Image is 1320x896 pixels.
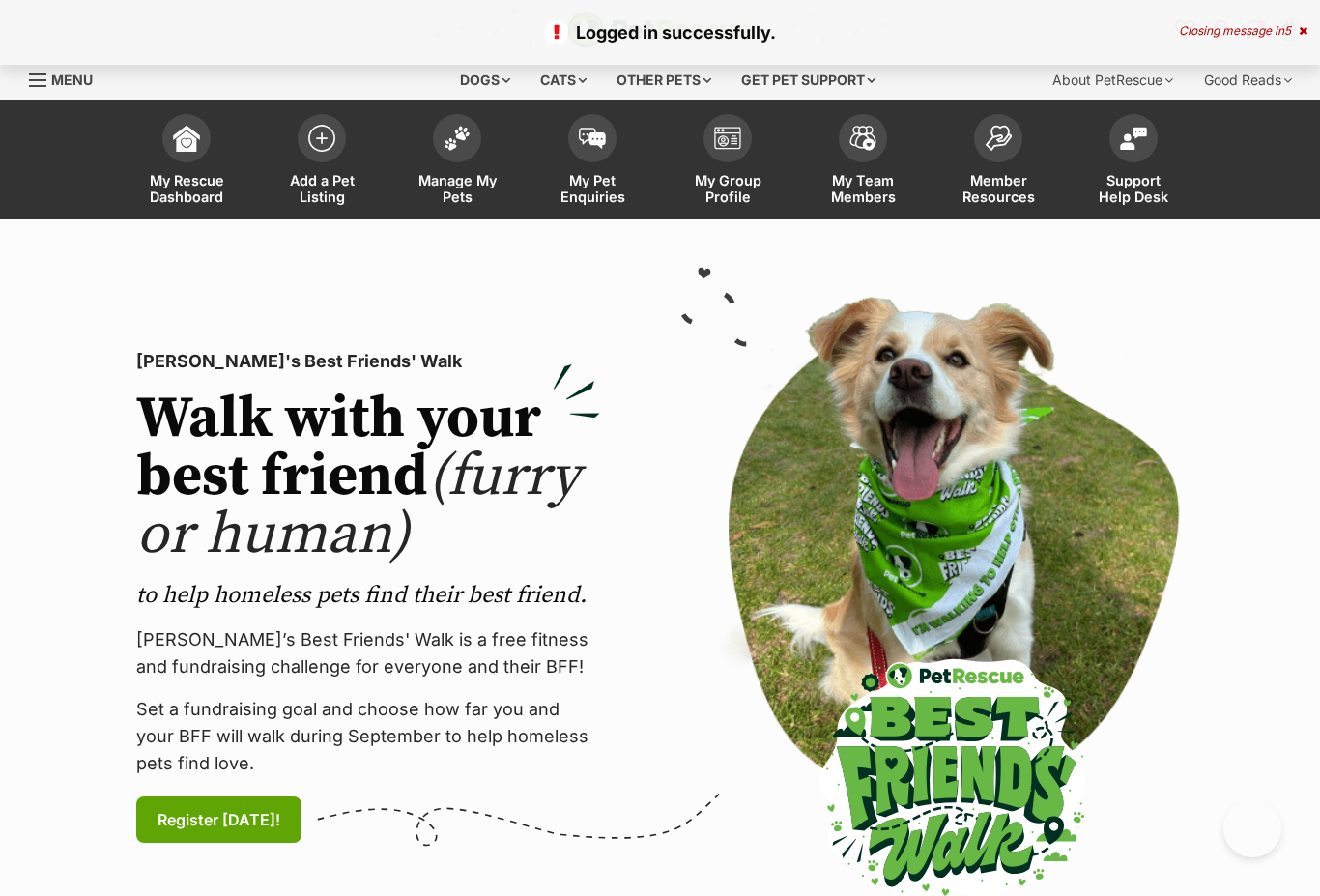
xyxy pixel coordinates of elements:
span: Add a Pet Listing [278,172,365,205]
a: Register [DATE]! [136,796,301,843]
a: My Team Members [795,104,931,219]
span: Menu [51,72,93,88]
img: group-profile-icon-3fa3cf56718a62981997c0bc7e787c4b2cf8bcc04b72c1350f741eb67cf2f40e.svg [714,127,741,150]
div: Get pet support [728,61,889,100]
img: help-desk-icon-fdf02630f3aa405de69fd3d07c3f3aa587a6932b1a1747fa1d2bba05be0121f9.svg [1120,127,1147,150]
img: team-members-icon-5396bd8760b3fe7c0b43da4ab00e1e3bb1a5d9ba89233759b79545d2d3fc5d0d.svg [849,126,876,151]
h2: Walk with your best friend [136,390,600,564]
a: Manage My Pets [389,104,525,219]
span: Manage My Pets [414,172,501,205]
span: (furry or human) [136,441,580,571]
p: Set a fundraising goal and choose how far you and your BFF will walk during September to help hom... [136,696,600,777]
a: My Group Profile [660,104,795,219]
div: About PetRescue [1039,61,1187,100]
div: Dogs [446,61,524,100]
div: Good Reads [1191,61,1306,100]
a: My Rescue Dashboard [119,104,254,219]
span: My Group Profile [684,172,771,205]
p: to help homeless pets find their best friend. [136,580,600,611]
a: Menu [29,61,106,96]
span: Support Help Desk [1090,172,1177,205]
a: Add a Pet Listing [254,104,389,219]
a: Support Help Desk [1066,104,1201,219]
img: add-pet-listing-icon-0afa8454b4691262ce3f59096e99ab1cd57d4a30225e0717b998d2c9b9846f56.svg [308,125,335,152]
span: My Rescue Dashboard [143,172,230,205]
span: My Pet Enquiries [549,172,636,205]
span: Register [DATE]! [158,808,280,831]
img: pet-enquiries-icon-7e3ad2cf08bfb03b45e93fb7055b45f3efa6380592205ae92323e6603595dc1f.svg [579,128,606,149]
p: [PERSON_NAME]’s Best Friends' Walk is a free fitness and fundraising challenge for everyone and t... [136,626,600,680]
a: My Pet Enquiries [525,104,660,219]
iframe: Help Scout Beacon - Open [1223,799,1281,857]
div: Other pets [603,61,725,100]
img: dashboard-icon-eb2f2d2d3e046f16d808141f083e7271f6b2e854fb5c12c21221c1fb7104beca.svg [173,125,200,152]
span: My Team Members [819,172,906,205]
div: Cats [527,61,600,100]
p: [PERSON_NAME]'s Best Friends' Walk [136,348,600,375]
img: manage-my-pets-icon-02211641906a0b7f246fdf0571729dbe1e7629f14944591b6c1af311fb30b64b.svg [444,126,471,151]
span: Member Resources [955,172,1042,205]
img: member-resources-icon-8e73f808a243e03378d46382f2149f9095a855e16c252ad45f914b54edf8863c.svg [985,125,1012,151]
a: Member Resources [931,104,1066,219]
